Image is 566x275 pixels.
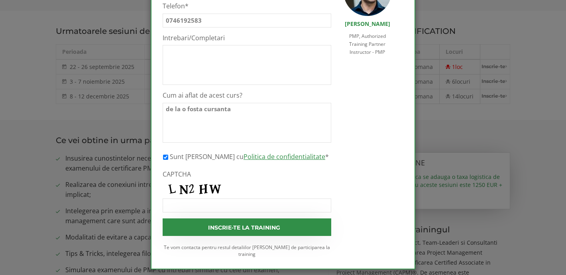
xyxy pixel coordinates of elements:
[163,91,331,100] label: Cum ai aflat de acest curs?
[345,20,390,27] a: [PERSON_NAME]
[163,34,331,42] label: Intrebari/Completari
[163,170,331,179] label: CAPTCHA
[163,244,331,257] small: Te vom contacta pentru restul detaliilor [PERSON_NAME] de participarea la training
[163,2,331,10] label: Telefon
[349,33,386,55] span: PMP, Authorized Training Partner Instructor - PMP
[170,152,329,161] label: Sunt [PERSON_NAME] cu *
[244,152,325,161] a: Politica de confidentialitate
[163,218,331,236] input: Inscrie-te la training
